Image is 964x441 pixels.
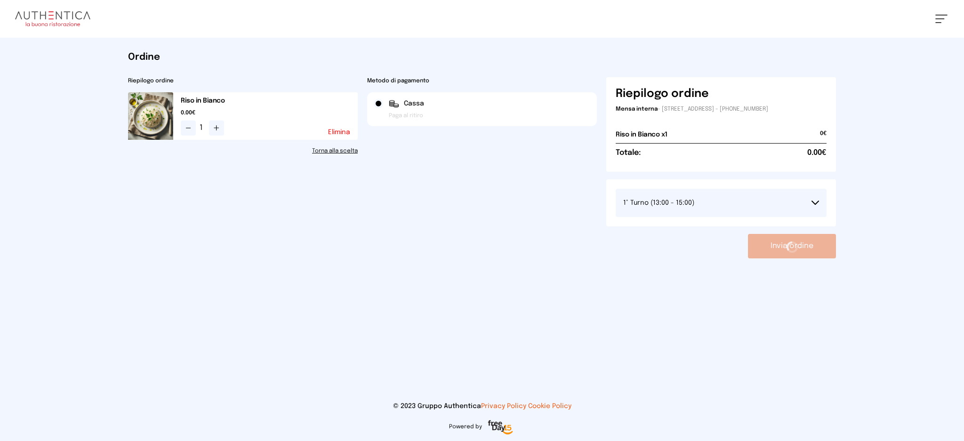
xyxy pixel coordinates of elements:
[181,96,358,105] h2: Riso in Bianco
[328,129,350,136] button: Elimina
[528,403,571,409] a: Cookie Policy
[616,130,667,139] h2: Riso in Bianco x1
[200,122,205,134] span: 1
[128,147,358,155] a: Torna alla scelta
[389,112,423,120] span: Paga al ritiro
[181,109,358,117] span: 0.00€
[486,418,515,437] img: logo-freeday.3e08031.png
[128,51,836,64] h1: Ordine
[623,200,694,206] span: 1° Turno (13:00 - 15:00)
[616,106,658,112] span: Mensa interna
[15,401,949,411] p: © 2023 Gruppo Authentica
[820,130,827,143] span: 0€
[449,423,482,431] span: Powered by
[481,403,526,409] a: Privacy Policy
[128,92,173,140] img: media
[367,77,597,85] h2: Metodo di pagamento
[616,87,709,102] h6: Riepilogo ordine
[128,77,358,85] h2: Riepilogo ordine
[15,11,90,26] img: logo.8f33a47.png
[807,147,827,159] span: 0.00€
[616,105,827,113] p: - [STREET_ADDRESS] - [PHONE_NUMBER]
[404,99,424,108] span: Cassa
[616,147,641,159] h6: Totale:
[616,189,827,217] button: 1° Turno (13:00 - 15:00)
